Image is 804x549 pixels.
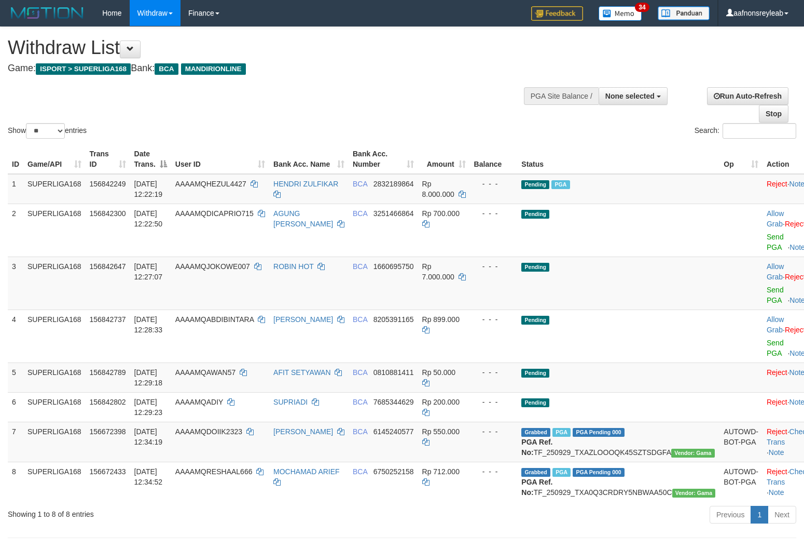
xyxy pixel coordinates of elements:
th: Bank Acc. Name: activate to sort column ascending [269,144,349,174]
th: Game/API: activate to sort column ascending [23,144,86,174]
td: 1 [8,174,23,204]
th: Bank Acc. Number: activate to sort column ascending [349,144,418,174]
span: Marked by aafsoycanthlai [552,428,571,437]
a: [PERSON_NAME] [273,315,333,324]
span: 156842802 [90,398,126,406]
span: 156842249 [90,180,126,188]
div: - - - [474,314,514,325]
span: AAAAMQABDIBINTARA [175,315,254,324]
img: Button%20Memo.svg [599,6,642,21]
span: AAAAMQADIY [175,398,223,406]
td: AUTOWD-BOT-PGA [719,422,763,462]
span: Rp 550.000 [422,427,460,436]
td: SUPERLIGA168 [23,174,86,204]
div: - - - [474,261,514,272]
a: Stop [759,105,788,123]
td: SUPERLIGA168 [23,257,86,310]
span: [DATE] 12:22:19 [134,180,163,198]
span: 156842300 [90,209,126,218]
span: · [767,209,785,228]
span: None selected [605,92,655,100]
a: Reject [767,427,787,436]
div: - - - [474,426,514,437]
a: AFIT SETYAWAN [273,368,330,377]
img: panduan.png [658,6,710,20]
span: 156842789 [90,368,126,377]
span: Pending [521,316,549,325]
td: SUPERLIGA168 [23,363,86,392]
span: AAAAMQRESHAAL666 [175,467,253,476]
span: Copy 0810881411 to clipboard [373,368,414,377]
td: AUTOWD-BOT-PGA [719,462,763,502]
span: Marked by aafchhiseyha [551,180,570,189]
span: BCA [353,180,367,188]
span: AAAAMQHEZUL4427 [175,180,246,188]
a: Note [769,488,784,497]
td: 4 [8,310,23,363]
div: - - - [474,179,514,189]
a: Send PGA [767,286,784,304]
th: Trans ID: activate to sort column ascending [86,144,130,174]
span: Pending [521,369,549,378]
h4: Game: Bank: [8,63,525,74]
span: BCA [353,368,367,377]
td: SUPERLIGA168 [23,310,86,363]
span: [DATE] 12:29:23 [134,398,163,417]
span: 156842647 [90,262,126,271]
input: Search: [723,123,796,139]
span: Rp 8.000.000 [422,180,454,198]
td: SUPERLIGA168 [23,392,86,422]
span: Copy 2832189864 to clipboard [373,180,414,188]
span: 34 [635,3,649,12]
span: [DATE] 12:34:52 [134,467,163,486]
b: PGA Ref. No: [521,478,552,497]
div: - - - [474,466,514,477]
span: Copy 6750252158 to clipboard [373,467,414,476]
span: Rp 7.000.000 [422,262,454,281]
a: Note [769,448,784,457]
a: Reject [767,467,787,476]
span: Copy 6145240577 to clipboard [373,427,414,436]
td: 8 [8,462,23,502]
span: BCA [353,467,367,476]
td: 6 [8,392,23,422]
span: MANDIRIONLINE [181,63,246,75]
span: AAAAMQDICAPRIO715 [175,209,254,218]
div: - - - [474,397,514,407]
td: 2 [8,204,23,257]
div: Showing 1 to 8 of 8 entries [8,505,327,519]
span: BCA [353,315,367,324]
b: PGA Ref. No: [521,438,552,457]
a: Allow Grab [767,209,784,228]
span: AAAAMQAWAN57 [175,368,235,377]
a: Send PGA [767,339,784,357]
span: [DATE] 12:34:19 [134,427,163,446]
a: [PERSON_NAME] [273,427,333,436]
span: [DATE] 12:22:50 [134,209,163,228]
span: · [767,315,785,334]
div: PGA Site Balance / [524,87,599,105]
span: Vendor URL: https://trx31.1velocity.biz [671,449,715,458]
a: MOCHAMAD ARIEF [273,467,340,476]
a: Reject [767,398,787,406]
span: BCA [353,262,367,271]
span: · [767,262,785,281]
span: BCA [353,427,367,436]
span: BCA [353,398,367,406]
span: Marked by aafsoycanthlai [552,468,571,477]
label: Search: [695,123,796,139]
span: Grabbed [521,468,550,477]
th: ID [8,144,23,174]
span: BCA [155,63,178,75]
a: Allow Grab [767,315,784,334]
span: PGA Pending [573,428,625,437]
a: Previous [710,506,751,524]
a: Reject [767,368,787,377]
a: ROBIN HOT [273,262,314,271]
span: 156672398 [90,427,126,436]
a: Send PGA [767,233,784,251]
div: - - - [474,367,514,378]
span: Rp 200.000 [422,398,460,406]
th: Date Trans.: activate to sort column descending [130,144,171,174]
a: SUPRIADI [273,398,308,406]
